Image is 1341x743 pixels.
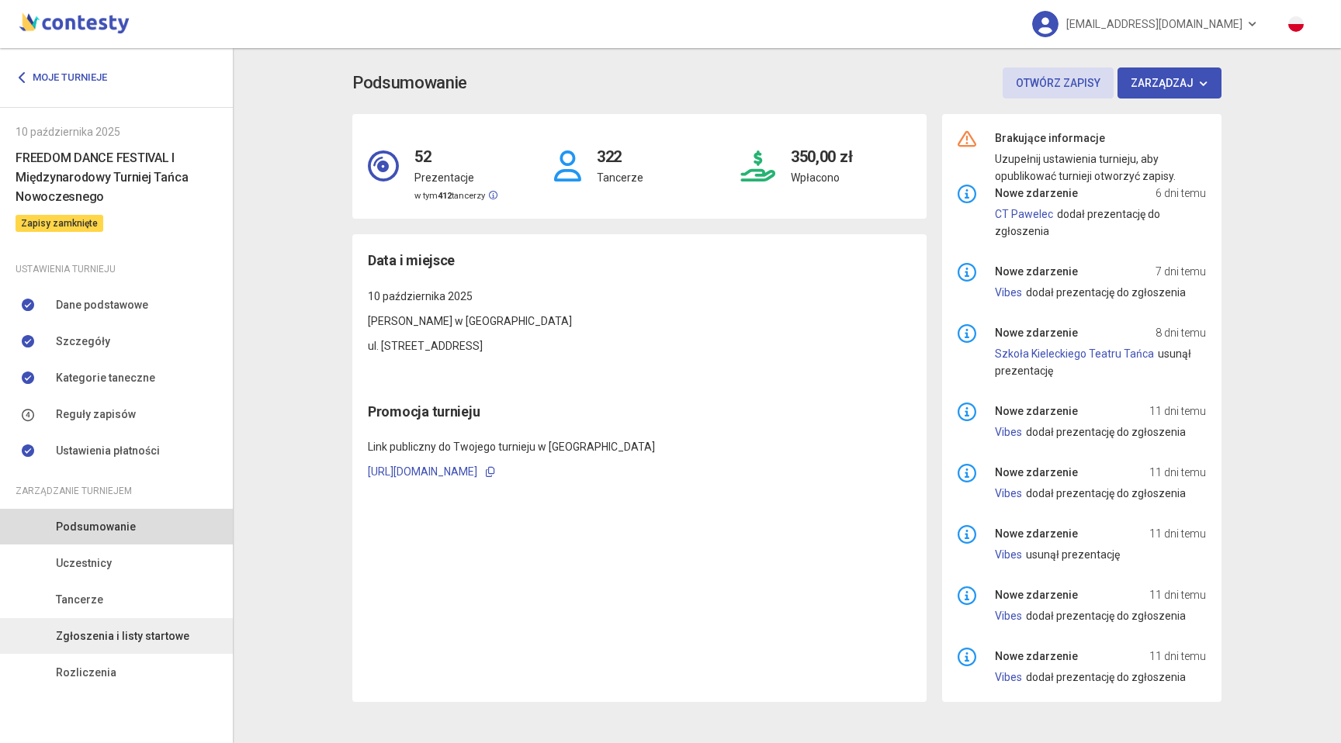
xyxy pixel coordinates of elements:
span: Nowe zdarzenie [995,185,1078,202]
p: Prezentacje [414,169,497,186]
img: number-4 [22,409,34,422]
span: 11 dni temu [1149,586,1206,603]
span: Nowe zdarzenie [995,263,1078,280]
a: Vibes [995,487,1022,499]
button: Otwórz zapisy [1003,67,1114,98]
span: 11 dni temu [1149,403,1206,420]
span: 11 dni temu [1149,648,1206,665]
span: Nowe zdarzenie [995,324,1078,341]
div: Ustawienia turnieju [16,261,217,278]
img: info [958,185,976,203]
span: Nowe zdarzenie [995,586,1078,603]
span: Brakujące informacje [995,130,1105,147]
span: i otworzyć zapisy [1090,170,1173,182]
span: dodał prezentację do zgłoszenia [1026,426,1186,438]
a: CT Pawelec [995,208,1053,220]
span: Data i miejsce [368,250,455,271]
span: Nowe zdarzenie [995,648,1078,665]
img: info [958,525,976,544]
span: Ustawienia płatności [56,442,160,459]
app-title: Podsumowanie [352,67,1221,98]
span: 10 października 2025 [368,290,473,302]
p: [PERSON_NAME] w [GEOGRAPHIC_DATA] [368,313,911,330]
strong: 412 [438,191,452,201]
a: [URL][DOMAIN_NAME] [368,465,477,478]
img: info [958,403,976,421]
span: Uczestnicy [56,555,112,572]
small: w tym tancerzy [414,191,497,201]
img: info [958,263,976,282]
p: Link publiczny do Twojego turnieju w [GEOGRAPHIC_DATA] [368,438,911,455]
span: Zarządzanie turniejem [16,482,132,499]
span: Promocja turnieju [368,403,480,420]
span: Nowe zdarzenie [995,464,1078,481]
span: 11 dni temu [1149,525,1206,542]
span: 7 dni temu [1156,263,1206,280]
span: Zgłoszenia i listy startowe [56,627,189,645]
span: dodał prezentację do zgłoszenia [1026,610,1186,622]
a: Vibes [995,286,1022,299]
h3: Podsumowanie [352,70,467,97]
a: Szkoła Kieleckiego Teatru Tańca [995,347,1154,360]
img: info [958,324,976,343]
div: 10 października 2025 [16,123,217,140]
span: Tancerze [56,591,103,608]
p: ul. [STREET_ADDRESS] [368,337,911,354]
span: Podsumowanie [56,518,136,535]
span: dodał prezentację do zgłoszenia [1026,487,1186,499]
span: Dane podstawowe [56,296,148,313]
span: 11 dni temu [1149,464,1206,481]
a: Vibes [995,610,1022,622]
p: Wpłacono [791,169,852,186]
p: Tancerze [597,169,643,186]
span: Uzupełnij ustawienia turnieju, aby opublikować turniej [995,153,1159,182]
img: info [958,648,976,666]
img: info [958,464,976,482]
dd: . [995,150,1206,185]
a: Vibes [995,671,1022,683]
span: Nowe zdarzenie [995,403,1078,420]
h6: FREEDOM DANCE FESTIVAL I Międzynarodowy Turniej Tańca Nowoczesnego [16,148,217,206]
button: Zarządzaj [1117,67,1222,98]
span: [EMAIL_ADDRESS][DOMAIN_NAME] [1066,8,1242,40]
span: Reguły zapisów [56,406,136,423]
span: 6 dni temu [1156,185,1206,202]
a: Moje turnieje [16,64,119,92]
h4: 322 [597,130,643,169]
span: 8 dni temu [1156,324,1206,341]
span: Kategorie taneczne [56,369,155,386]
span: Nowe zdarzenie [995,525,1078,542]
span: dodał prezentację do zgłoszenia [1026,671,1186,683]
h4: 52 [414,130,497,169]
span: Szczegóły [56,333,110,350]
span: dodał prezentację do zgłoszenia [995,208,1160,237]
img: info [958,586,976,605]
a: Vibes [995,426,1022,438]
h4: 350,00 zł [791,130,852,169]
span: usunął prezentację [1026,548,1120,561]
span: dodał prezentację do zgłoszenia [1026,286,1186,299]
span: Rozliczenia [56,664,116,681]
span: Zapisy zamknięte [16,215,103,232]
a: Vibes [995,548,1022,561]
